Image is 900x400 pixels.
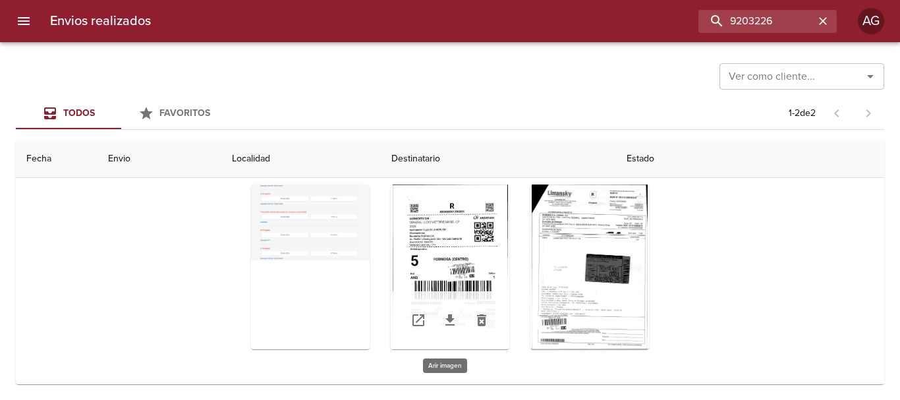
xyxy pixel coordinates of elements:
[789,107,816,120] p: 1 - 2 de 2
[381,140,616,178] th: Destinatario
[403,304,434,336] a: Abrir
[50,11,151,32] h6: Envios realizados
[466,304,497,336] button: Eliminar
[530,185,649,349] div: Arir imagen
[861,67,880,86] button: Abrir
[98,140,221,178] th: Envio
[221,140,381,178] th: Localidad
[16,140,98,178] th: Fecha
[858,8,884,34] div: Abrir información de usuario
[16,98,227,129] div: Tabs Envios
[858,8,884,34] div: AG
[8,5,40,37] button: menu
[434,304,466,336] a: Descargar
[251,185,370,349] div: Arir imagen
[853,98,884,129] span: Pagina siguiente
[698,10,814,33] input: buscar
[63,107,95,119] span: Todos
[616,140,884,178] th: Estado
[159,107,210,119] span: Favoritos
